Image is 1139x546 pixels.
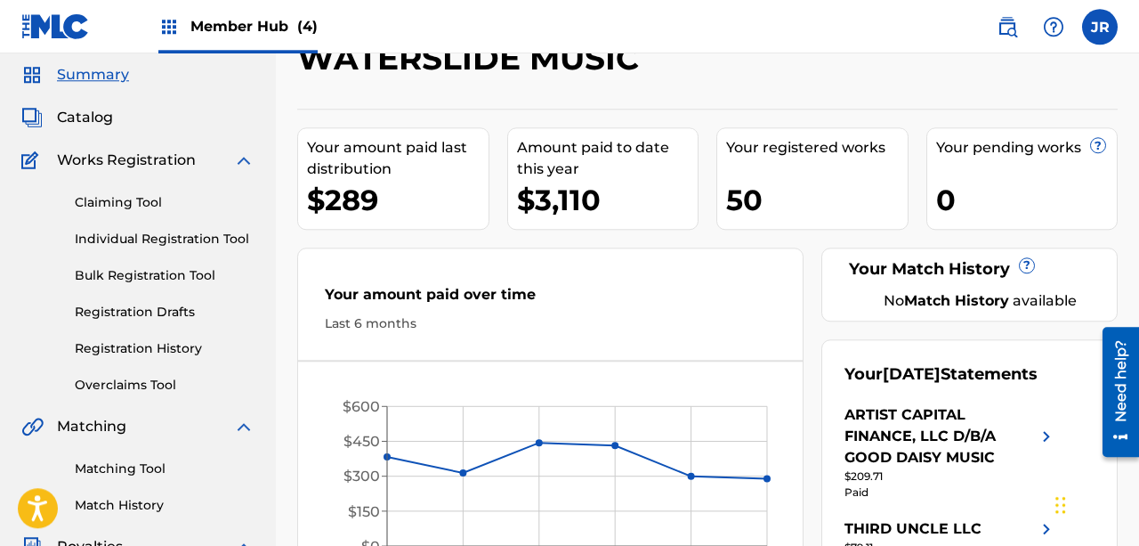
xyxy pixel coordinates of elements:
[343,468,380,485] tspan: $300
[844,404,1057,501] a: ARTIST CAPITAL FINANCE, LLC D/B/A GOOD DAISY MUSICright chevron icon$209.71Paid
[307,180,489,220] div: $289
[1020,258,1034,273] span: ?
[325,314,776,333] div: Last 6 months
[75,460,254,478] a: Matching Tool
[1050,460,1139,546] iframe: Chat Widget
[57,64,129,86] span: Summary
[21,107,113,128] a: CatalogCatalog
[883,364,941,384] span: [DATE]
[844,518,981,540] div: THIRD UNCLE LLC
[325,284,776,314] div: Your amount paid over time
[844,469,1057,485] div: $209.71
[21,416,44,437] img: Matching
[21,150,44,171] img: Works Registration
[57,107,113,128] span: Catalog
[75,230,254,249] a: Individual Registration Tool
[1055,478,1066,532] div: Drag
[1036,404,1057,469] img: right chevron icon
[904,292,1009,309] strong: Match History
[307,137,489,180] div: Your amount paid last distribution
[75,303,254,322] a: Registration Drafts
[158,16,180,37] img: Top Rightsholders
[343,398,380,415] tspan: $600
[990,9,1025,45] a: Public Search
[21,64,129,86] a: SummarySummary
[517,180,699,220] div: $3,110
[936,180,1118,220] div: 0
[867,290,1095,312] div: No available
[297,18,318,35] span: (4)
[844,363,1038,387] div: Your Statements
[1043,16,1064,37] img: help
[343,433,380,450] tspan: $450
[297,38,648,78] h2: WATERSLIDE MUSIC
[844,404,1036,469] div: ARTIST CAPITAL FINANCE, LLC D/B/A GOOD DAISY MUSIC
[233,150,254,171] img: expand
[844,257,1095,281] div: Your Match History
[75,376,254,395] a: Overclaims Tool
[1091,138,1105,152] span: ?
[75,339,254,358] a: Registration History
[1036,518,1057,540] img: right chevron icon
[844,485,1057,501] div: Paid
[57,416,126,437] span: Matching
[726,180,908,220] div: 50
[1036,9,1071,45] div: Help
[75,266,254,285] a: Bulk Registration Tool
[21,13,90,39] img: MLC Logo
[57,150,196,171] span: Works Registration
[997,16,1018,37] img: search
[1082,9,1118,45] div: User Menu
[75,496,254,515] a: Match History
[21,64,43,86] img: Summary
[726,137,908,159] div: Your registered works
[75,193,254,212] a: Claiming Tool
[936,137,1118,159] div: Your pending works
[348,502,380,519] tspan: $150
[233,416,254,437] img: expand
[1089,319,1139,466] iframe: Resource Center
[517,137,699,180] div: Amount paid to date this year
[21,107,43,128] img: Catalog
[190,16,318,37] span: Member Hub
